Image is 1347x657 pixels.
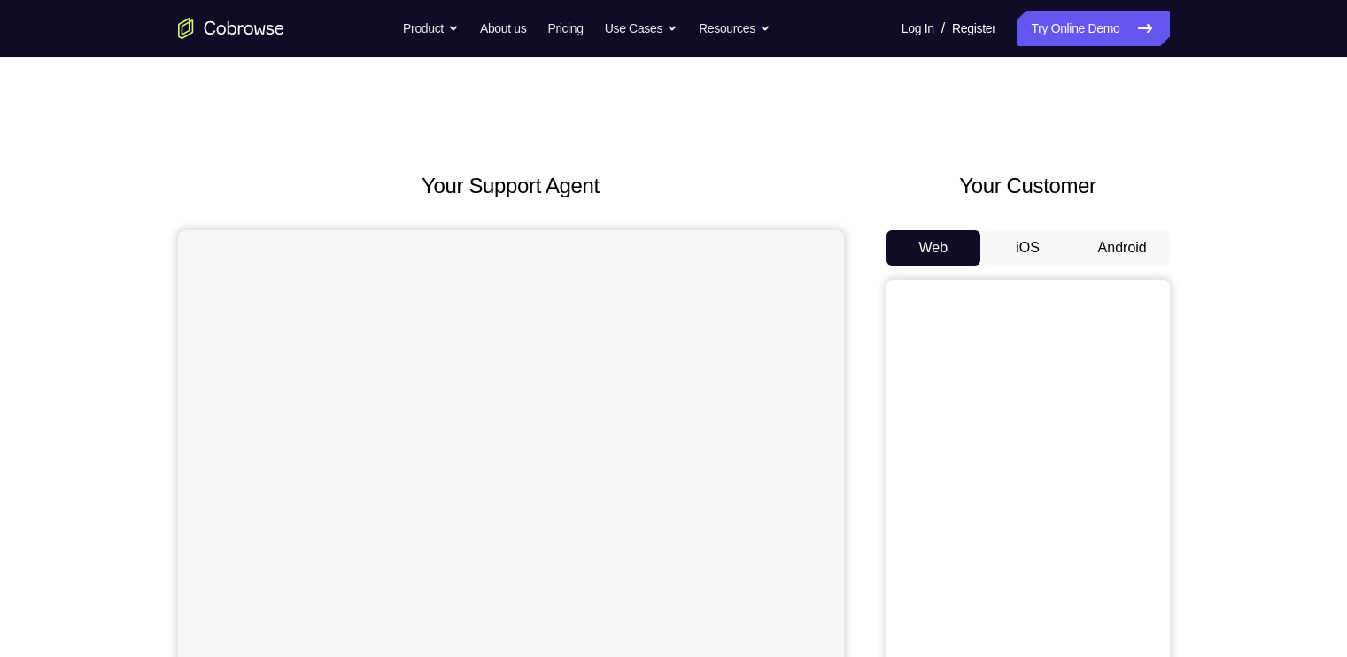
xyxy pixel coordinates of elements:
[1017,11,1169,46] a: Try Online Demo
[605,11,677,46] button: Use Cases
[941,18,945,39] span: /
[403,11,459,46] button: Product
[178,18,284,39] a: Go to the home page
[952,11,995,46] a: Register
[980,230,1075,266] button: iOS
[886,170,1170,202] h2: Your Customer
[178,170,844,202] h2: Your Support Agent
[699,11,770,46] button: Resources
[1075,230,1170,266] button: Android
[547,11,583,46] a: Pricing
[480,11,526,46] a: About us
[886,230,981,266] button: Web
[902,11,934,46] a: Log In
